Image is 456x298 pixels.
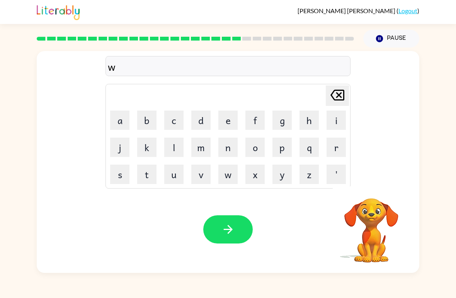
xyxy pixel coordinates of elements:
[218,165,238,184] button: w
[218,138,238,157] button: n
[164,111,184,130] button: c
[137,138,157,157] button: k
[164,138,184,157] button: l
[37,3,80,20] img: Literably
[272,138,292,157] button: p
[110,165,129,184] button: s
[137,165,157,184] button: t
[108,58,348,75] div: w
[299,111,319,130] button: h
[327,165,346,184] button: '
[110,111,129,130] button: a
[164,165,184,184] button: u
[191,165,211,184] button: v
[363,30,419,48] button: Pause
[299,138,319,157] button: q
[272,111,292,130] button: g
[245,165,265,184] button: x
[327,138,346,157] button: r
[218,111,238,130] button: e
[333,186,410,264] video: Your browser must support playing .mp4 files to use Literably. Please try using another browser.
[298,7,419,14] div: ( )
[272,165,292,184] button: y
[245,138,265,157] button: o
[191,111,211,130] button: d
[245,111,265,130] button: f
[327,111,346,130] button: i
[398,7,417,14] a: Logout
[298,7,396,14] span: [PERSON_NAME] [PERSON_NAME]
[191,138,211,157] button: m
[110,138,129,157] button: j
[137,111,157,130] button: b
[299,165,319,184] button: z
